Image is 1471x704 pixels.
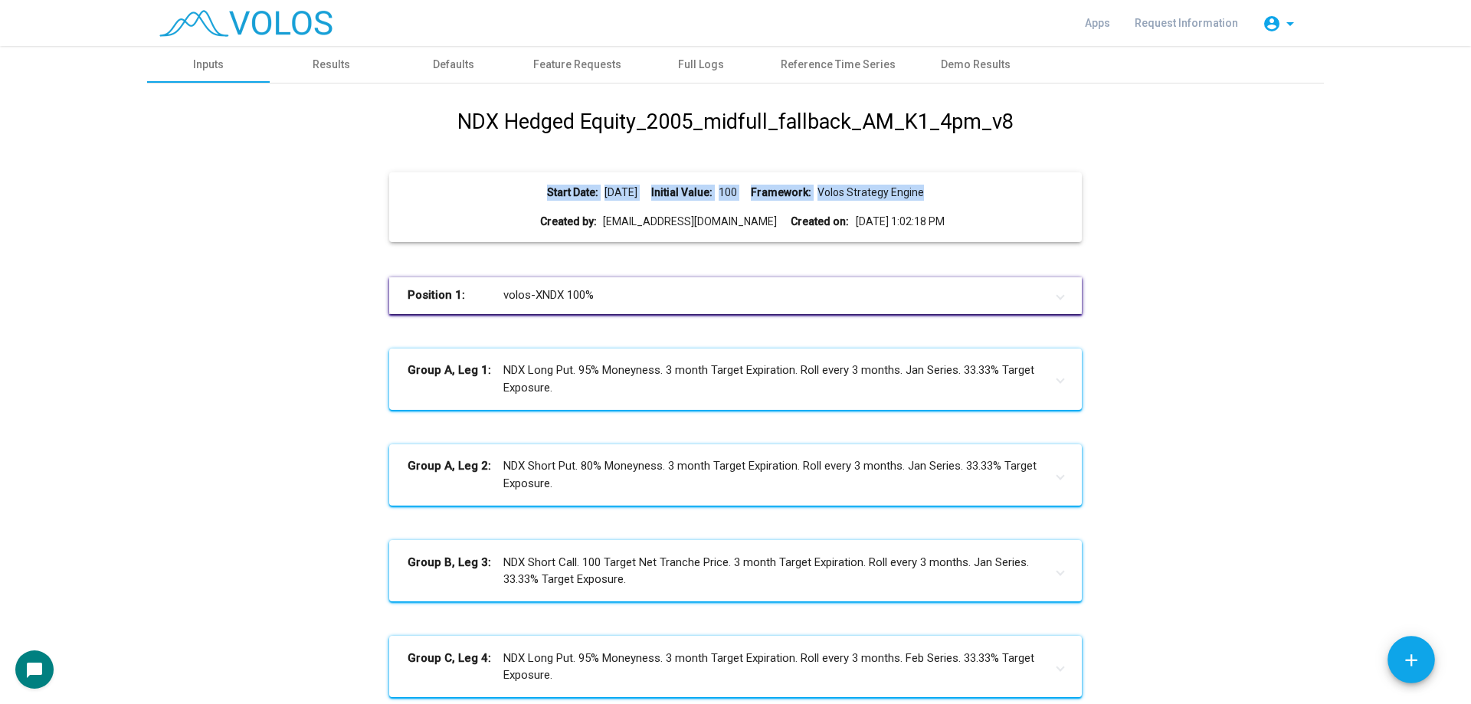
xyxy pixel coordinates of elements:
div: Results [313,57,350,73]
mat-expansion-panel-header: Group C, Leg 4:NDX Long Put. 95% Moneyness. 3 month Target Expiration. Roll every 3 months. Feb S... [389,636,1081,697]
mat-expansion-panel-header: Group A, Leg 2:NDX Short Put. 80% Moneyness. 3 month Target Expiration. Roll every 3 months. Jan ... [389,444,1081,506]
span: Apps [1085,17,1110,29]
mat-panel-title: NDX Short Put. 80% Moneyness. 3 month Target Expiration. Roll every 3 months. Jan Series. 33.33% ... [408,457,1044,492]
div: [EMAIL_ADDRESS][DOMAIN_NAME] [DATE] 1:02:18 PM [401,214,1069,230]
mat-panel-title: NDX Long Put. 95% Moneyness. 3 month Target Expiration. Roll every 3 months. Feb Series. 33.33% T... [408,650,1044,684]
mat-expansion-panel-header: Group B, Leg 3:NDX Short Call. 100 Target Net Tranche Price. 3 month Target Expiration. Roll ever... [389,540,1081,601]
mat-icon: arrow_drop_down [1281,15,1299,33]
div: Defaults [433,57,474,73]
mat-panel-title: NDX Short Call. 100 Target Net Tranche Price. 3 month Target Expiration. Roll every 3 months. Jan... [408,554,1044,588]
div: Reference Time Series [781,57,896,73]
div: Demo Results [941,57,1011,73]
b: Position 1: [408,287,503,304]
b: Framework: [751,185,811,201]
b: Group A, Leg 1: [408,362,503,396]
div: Full Logs [678,57,724,73]
b: Start Date: [547,185,598,201]
mat-icon: account_circle [1263,15,1281,33]
a: Apps [1073,9,1122,37]
mat-icon: add [1401,650,1421,670]
b: Created on: [791,214,849,230]
div: Feature Requests [533,57,621,73]
b: Group A, Leg 2: [408,457,503,492]
b: Created by: [540,214,597,230]
div: [DATE] 100 Volos Strategy Engine [401,185,1069,201]
mat-expansion-panel-header: Position 1:volos-XNDX 100% [389,277,1081,314]
mat-panel-title: NDX Long Put. 95% Moneyness. 3 month Target Expiration. Roll every 3 months. Jan Series. 33.33% T... [408,362,1044,396]
div: Inputs [193,57,224,73]
span: Request Information [1135,17,1238,29]
mat-expansion-panel-header: Group A, Leg 1:NDX Long Put. 95% Moneyness. 3 month Target Expiration. Roll every 3 months. Jan S... [389,349,1081,410]
b: Group C, Leg 4: [408,650,503,684]
b: Initial Value: [651,185,713,201]
mat-icon: chat_bubble [25,661,44,679]
b: Group B, Leg 3: [408,554,503,588]
mat-panel-title: volos-XNDX 100% [408,287,1044,304]
a: Request Information [1122,9,1250,37]
h1: NDX Hedged Equity_2005_midfull_fallback_AM_K1_4pm_v8 [457,106,1014,138]
button: Add icon [1387,636,1435,683]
